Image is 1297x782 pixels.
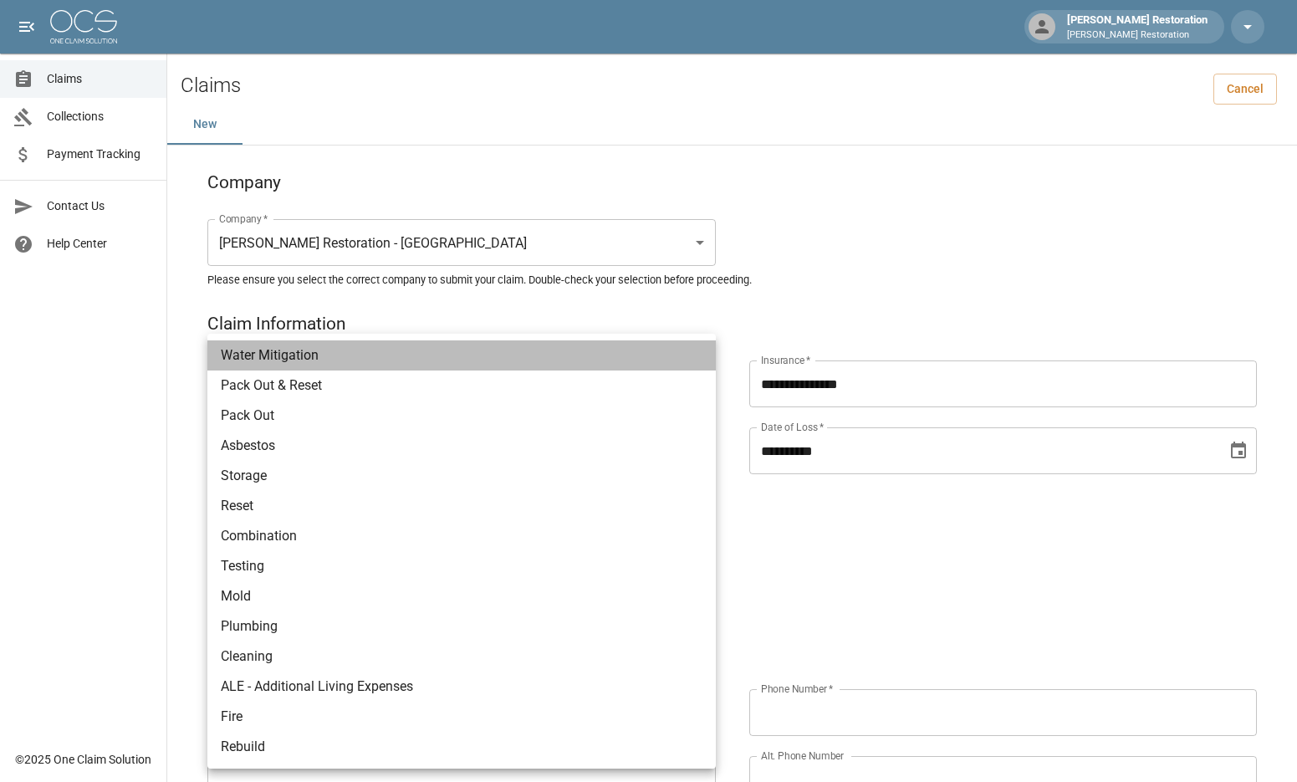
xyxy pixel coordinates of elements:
li: Storage [207,461,716,491]
li: Combination [207,521,716,551]
li: Cleaning [207,641,716,672]
li: Fire [207,702,716,732]
li: Plumbing [207,611,716,641]
li: Water Mitigation [207,340,716,371]
li: Rebuild [207,732,716,762]
li: Pack Out & Reset [207,371,716,401]
li: Pack Out [207,401,716,431]
li: ALE - Additional Living Expenses [207,672,716,702]
li: Mold [207,581,716,611]
li: Asbestos [207,431,716,461]
li: Testing [207,551,716,581]
li: Reset [207,491,716,521]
